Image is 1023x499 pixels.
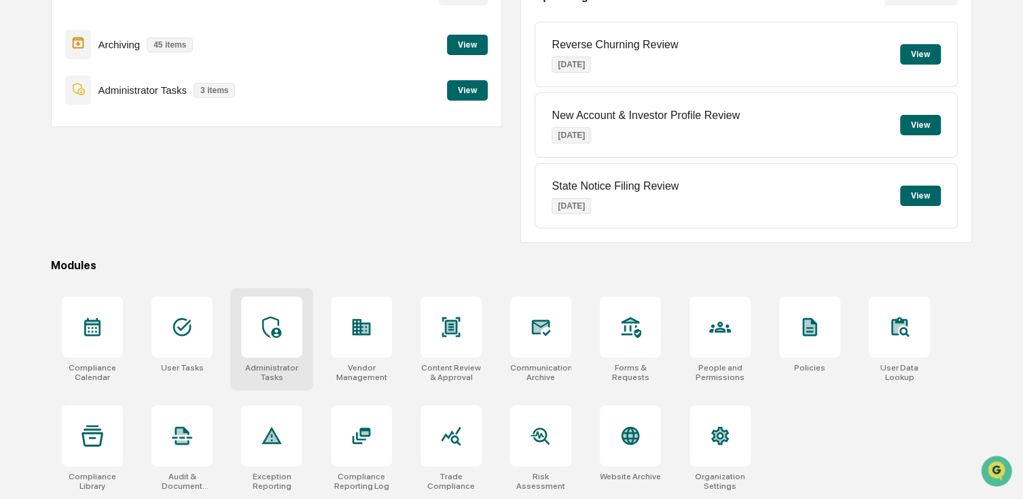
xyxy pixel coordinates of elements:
p: Archiving [98,39,140,50]
div: 🔎 [14,199,24,209]
div: Audit & Document Logs [151,472,213,491]
a: 🔎Data Lookup [8,192,91,216]
div: Compliance Reporting Log [331,472,392,491]
div: Vendor Management [331,363,392,382]
div: 🖐️ [14,173,24,184]
div: Forms & Requests [600,363,661,382]
div: Trade Compliance [420,472,482,491]
div: Website Archive [600,472,661,481]
button: View [447,35,488,55]
span: Data Lookup [27,197,86,211]
div: Start new chat [46,104,223,118]
div: 🗄️ [98,173,109,184]
a: View [447,83,488,96]
div: Exception Reporting [241,472,302,491]
a: 🗄️Attestations [93,166,174,190]
button: View [900,186,941,206]
div: Content Review & Approval [420,363,482,382]
a: View [447,37,488,50]
p: Administrator Tasks [98,84,187,96]
span: Attestations [112,171,168,185]
p: State Notice Filing Review [552,180,679,192]
input: Clear [35,62,224,76]
a: 🖐️Preclearance [8,166,93,190]
iframe: Open customer support [980,454,1016,491]
div: Compliance Library [62,472,123,491]
p: [DATE] [552,127,591,143]
p: How can we help? [14,29,247,50]
p: [DATE] [552,198,591,214]
p: 3 items [194,83,235,98]
img: 1746055101610-c473b297-6a78-478c-a979-82029cc54cd1 [14,104,38,128]
a: Powered byPylon [96,230,164,241]
button: Start new chat [231,108,247,124]
button: View [900,115,941,135]
div: Modules [51,259,971,272]
div: Policies [794,363,825,373]
span: Pylon [135,230,164,241]
p: [DATE] [552,56,591,73]
button: View [900,44,941,65]
div: Administrator Tasks [241,363,302,382]
p: Reverse Churning Review [552,39,678,51]
span: Preclearance [27,171,88,185]
div: Compliance Calendar [62,363,123,382]
div: User Data Lookup [869,363,930,382]
p: New Account & Investor Profile Review [552,109,740,122]
p: 45 items [147,37,193,52]
div: User Tasks [161,363,204,373]
div: We're available if you need us! [46,118,172,128]
div: Communications Archive [510,363,571,382]
div: Organization Settings [689,472,751,491]
div: Risk Assessment [510,472,571,491]
button: View [447,80,488,101]
div: People and Permissions [689,363,751,382]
